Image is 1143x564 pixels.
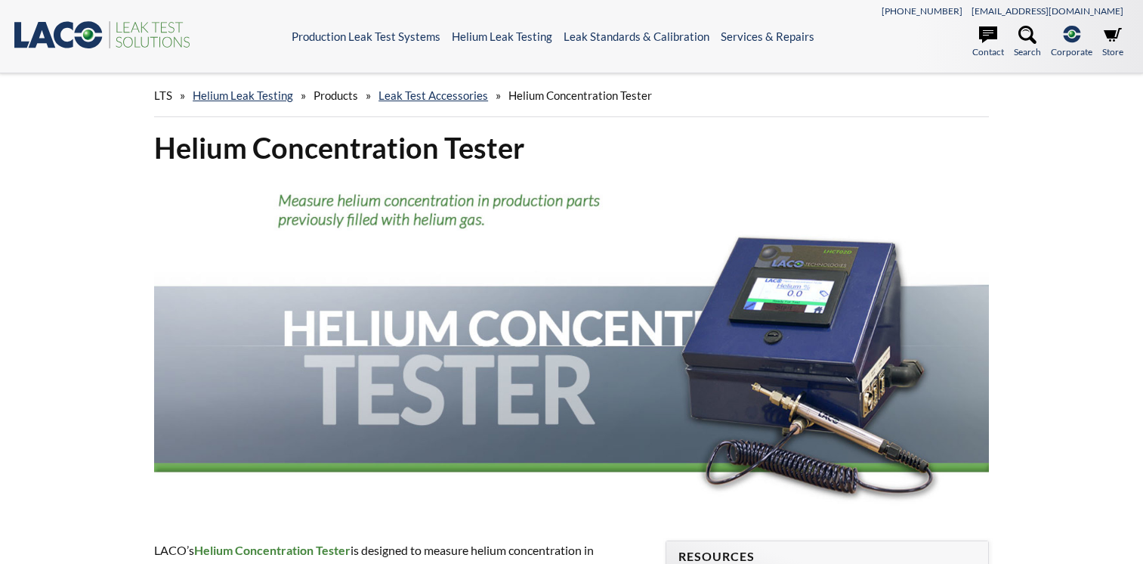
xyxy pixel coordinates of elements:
a: Search [1014,26,1041,59]
a: Leak Standards & Calibration [564,29,709,43]
a: Services & Repairs [721,29,814,43]
span: Corporate [1051,45,1092,59]
a: Production Leak Test Systems [292,29,440,43]
a: Helium Leak Testing [452,29,552,43]
a: [PHONE_NUMBER] [882,5,962,17]
img: Header for helium concentration tester [154,178,989,513]
h1: Helium Concentration Tester [154,129,989,166]
div: » » » » [154,74,989,117]
span: Helium Concentration Tester [508,88,652,102]
strong: Helium Concentration Tester [194,543,351,557]
a: Contact [972,26,1004,59]
a: Helium Leak Testing [193,88,293,102]
a: [EMAIL_ADDRESS][DOMAIN_NAME] [972,5,1123,17]
a: Leak Test Accessories [378,88,488,102]
a: Store [1102,26,1123,59]
span: Products [314,88,358,102]
span: LTS [154,88,172,102]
